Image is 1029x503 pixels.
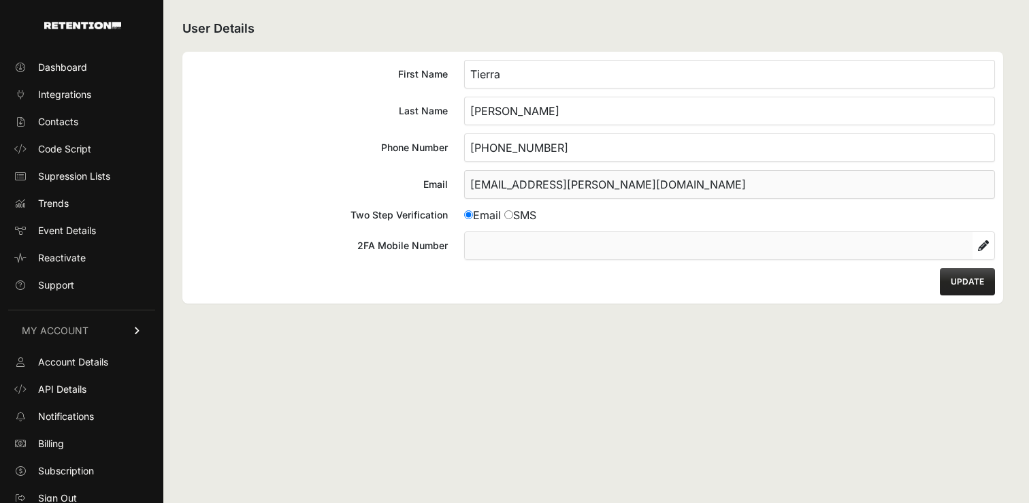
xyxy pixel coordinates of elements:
[191,178,448,191] div: Email
[8,433,155,455] a: Billing
[22,324,88,338] span: MY ACCOUNT
[38,88,91,101] span: Integrations
[191,239,448,253] div: 2FA Mobile Number
[38,410,94,423] span: Notifications
[38,224,96,238] span: Event Details
[465,232,973,259] input: 2FA Mobile Number
[38,197,69,210] span: Trends
[464,60,995,88] input: First Name
[38,169,110,183] span: Supression Lists
[940,268,995,295] button: UPDATE
[464,208,501,222] label: Email
[38,383,86,396] span: API Details
[8,310,155,351] a: MY ACCOUNT
[8,460,155,482] a: Subscription
[8,111,155,133] a: Contacts
[8,378,155,400] a: API Details
[8,193,155,214] a: Trends
[504,208,536,222] label: SMS
[191,104,448,118] div: Last Name
[8,351,155,373] a: Account Details
[464,210,473,219] input: Email
[8,165,155,187] a: Supression Lists
[38,142,91,156] span: Code Script
[191,67,448,81] div: First Name
[464,133,995,162] input: Phone Number
[191,208,448,222] div: Two Step Verification
[464,97,995,125] input: Last Name
[8,406,155,427] a: Notifications
[464,170,995,199] input: Email
[38,355,108,369] span: Account Details
[182,19,1003,38] h2: User Details
[38,61,87,74] span: Dashboard
[8,138,155,160] a: Code Script
[38,251,86,265] span: Reactivate
[8,84,155,106] a: Integrations
[191,141,448,155] div: Phone Number
[38,115,78,129] span: Contacts
[8,247,155,269] a: Reactivate
[44,22,121,29] img: Retention.com
[38,437,64,451] span: Billing
[38,278,74,292] span: Support
[38,464,94,478] span: Subscription
[8,56,155,78] a: Dashboard
[8,274,155,296] a: Support
[8,220,155,242] a: Event Details
[504,210,513,219] input: SMS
